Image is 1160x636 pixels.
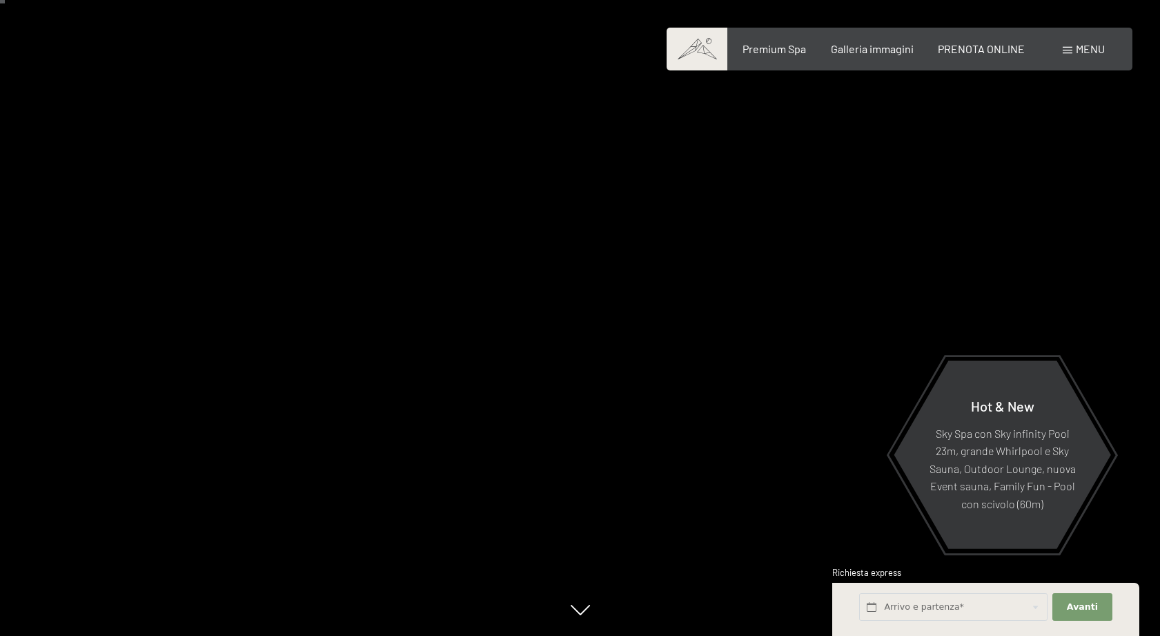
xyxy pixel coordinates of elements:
[831,42,914,55] a: Galleria immagini
[971,397,1034,414] span: Hot & New
[1067,601,1098,613] span: Avanti
[938,42,1025,55] a: PRENOTA ONLINE
[1052,593,1112,621] button: Avanti
[743,42,806,55] a: Premium Spa
[832,567,901,578] span: Richiesta express
[1076,42,1105,55] span: Menu
[893,360,1112,550] a: Hot & New Sky Spa con Sky infinity Pool 23m, grande Whirlpool e Sky Sauna, Outdoor Lounge, nuova ...
[927,424,1077,512] p: Sky Spa con Sky infinity Pool 23m, grande Whirlpool e Sky Sauna, Outdoor Lounge, nuova Event saun...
